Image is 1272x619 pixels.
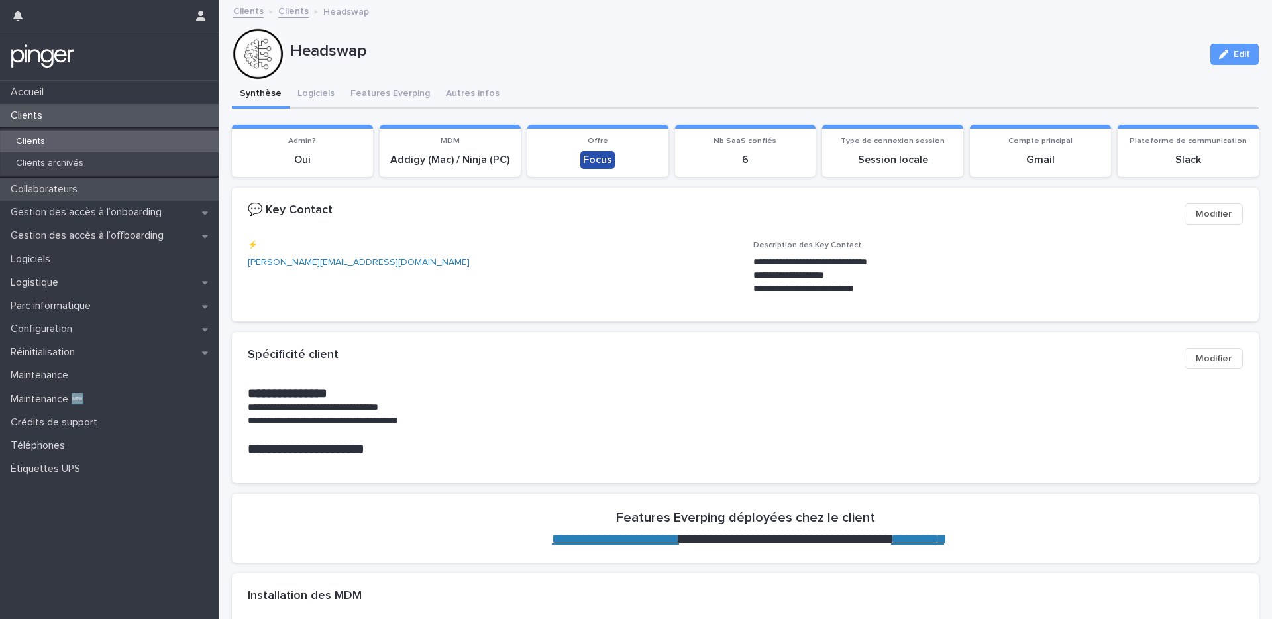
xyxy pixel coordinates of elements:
[5,369,79,382] p: Maintenance
[5,276,69,289] p: Logistique
[1234,50,1250,59] span: Edit
[5,109,53,122] p: Clients
[5,229,174,242] p: Gestion des accès à l’offboarding
[5,136,56,147] p: Clients
[5,393,95,406] p: Maintenance 🆕
[683,154,808,166] p: 6
[588,137,608,145] span: Offre
[441,137,460,145] span: MDM
[248,589,362,604] h2: Installation des MDM
[5,439,76,452] p: Téléphones
[5,86,54,99] p: Accueil
[978,154,1103,166] p: Gmail
[1008,137,1073,145] span: Compte principal
[240,154,365,166] p: Oui
[5,183,88,196] p: Collaborateurs
[5,323,83,335] p: Configuration
[248,258,470,267] a: [PERSON_NAME][EMAIL_ADDRESS][DOMAIN_NAME]
[1196,352,1232,365] span: Modifier
[290,81,343,109] button: Logiciels
[278,3,309,18] a: Clients
[232,81,290,109] button: Synthèse
[1185,203,1243,225] button: Modifier
[753,241,861,249] span: Description des Key Contact
[1130,137,1247,145] span: Plateforme de communication
[830,154,955,166] p: Session locale
[233,3,264,18] a: Clients
[388,154,513,166] p: Addigy (Mac) / Ninja (PC)
[1185,348,1243,369] button: Modifier
[343,81,438,109] button: Features Everping
[248,241,258,249] span: ⚡️
[323,3,369,18] p: Headswap
[438,81,507,109] button: Autres infos
[5,463,91,475] p: Étiquettes UPS
[714,137,776,145] span: Nb SaaS confiés
[5,253,61,266] p: Logiciels
[5,206,172,219] p: Gestion des accès à l’onboarding
[248,203,333,218] h2: 💬 Key Contact
[1196,207,1232,221] span: Modifier
[580,151,615,169] div: Focus
[841,137,945,145] span: Type de connexion session
[11,43,75,70] img: mTgBEunGTSyRkCgitkcU
[5,300,101,312] p: Parc informatique
[290,42,1200,61] p: Headswap
[288,137,316,145] span: Admin?
[5,158,94,169] p: Clients archivés
[616,510,875,526] h2: Features Everping déployées chez le client
[5,346,85,359] p: Réinitialisation
[1126,154,1251,166] p: Slack
[1210,44,1259,65] button: Edit
[5,416,108,429] p: Crédits de support
[248,348,339,363] h2: Spécificité client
